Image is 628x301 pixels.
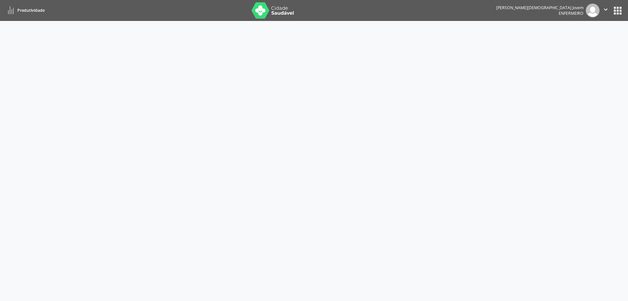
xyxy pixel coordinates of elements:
span: Produtividade [17,8,45,13]
i:  [602,6,609,13]
span: Enfermeiro [559,10,584,16]
div: [PERSON_NAME][DEMOGRAPHIC_DATA] Jovem [496,5,584,10]
button: apps [612,5,623,16]
button:  [600,4,612,17]
img: img [586,4,600,17]
a: Produtividade [5,5,45,16]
